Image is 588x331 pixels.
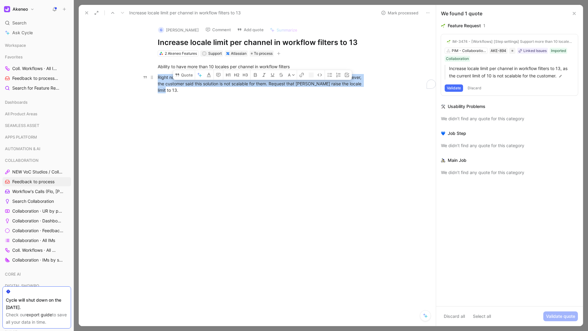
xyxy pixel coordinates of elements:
[165,50,197,57] div: 2 Akeneo Features
[2,144,71,155] div: AUTOMATION & AI
[26,312,52,317] a: export guide
[448,130,466,137] div: Job Step
[6,311,68,326] div: Check our to save all your data in time.
[2,255,71,265] a: Collaboration · IMs by status
[2,52,71,61] div: Favorites
[2,41,71,50] div: Workspace
[234,25,266,34] button: Add quote
[2,156,71,265] div: COLLABORATIONNEW VoC Studios / CollaborationFeedback to processWorkflow's Calls (Flo, [PERSON_NAM...
[2,109,71,118] div: All Product Areas
[5,111,37,117] span: All Product Areas
[2,98,71,109] div: Dashboards
[155,25,202,35] button: G[PERSON_NAME]
[2,64,71,73] a: Coll. Workflows · All IMs
[6,296,68,311] div: Cycle will shut down on the [DATE].
[378,9,421,17] button: Mark processed
[12,188,66,195] span: Workflow's Calls (Flo, [PERSON_NAME], [PERSON_NAME])
[12,179,55,185] span: Feedback to process
[470,311,494,321] button: Select all
[441,24,445,28] img: 🌱
[12,65,61,72] span: Coll. Workflows · All IMs
[2,177,71,186] a: Feedback to process
[12,75,60,82] span: Feedback to process
[208,51,222,56] span: Support
[12,169,64,175] span: NEW VoC Studios / Collaboration
[202,52,206,55] div: S
[254,50,273,57] span: To process
[2,144,71,153] div: AUTOMATION & AI
[447,40,450,43] img: 🌱
[2,167,71,177] a: NEW VoC Studios / Collaboration
[2,18,71,28] div: Search
[12,228,64,234] span: Collaboration · Feedback by source
[5,157,39,163] span: COLLABORATION
[441,169,578,176] div: We didn’t find any quote for this category
[2,281,71,292] div: DIGITAL SHOWROOM
[12,208,63,214] span: Collaboration · UR by project
[2,236,71,245] a: Collaboration · All IMs
[441,115,578,122] div: We didn’t find any quote for this category
[13,6,28,12] h1: Akeneo
[2,28,71,37] a: Ask Cycle
[5,134,37,140] span: APPS PLATFORM
[441,311,468,321] button: Discard all
[5,271,21,277] span: CORE AI
[2,206,71,216] a: Collaboration · UR by project
[2,84,71,93] a: Search for Feature Requests
[158,74,370,93] div: Right now, the Limit is fixed at 10; the workaround is to duplicate the step. Not on roadmap. How...
[441,158,445,162] img: 🚴‍♂️
[2,132,71,142] div: APPS PLATFORM
[445,84,463,92] button: Validate
[12,19,26,27] span: Search
[441,10,482,17] div: We found 1 quote
[158,38,370,47] h1: Increase locale limit per channel in workflow filters to 13
[2,98,71,107] div: Dashboards
[12,85,60,91] span: Search for Feature Requests
[2,121,71,130] div: SEAMLESS ASSET
[5,146,40,152] span: AUTOMATION & AI
[2,74,71,83] a: Feedback to processCOLLABORATION
[5,42,26,48] span: Workspace
[2,246,71,255] a: Coll. Workflows · All IMs
[466,84,484,92] button: Discard
[277,27,297,33] span: Summarize
[92,57,436,100] div: To enrich screen reader interactions, please activate Accessibility in Grammarly extension settings
[2,226,71,235] a: Collaboration · Feedback by source
[2,216,71,225] a: Collaboration · Dashboard
[4,6,10,12] img: Akeneo
[441,142,578,149] div: We didn’t find any quote for this category
[12,29,33,36] span: Ask Cycle
[129,9,241,17] span: Increase locale limit per channel in workflow filters to 13
[2,187,71,196] a: Workflow's Calls (Flo, [PERSON_NAME], [PERSON_NAME])
[448,157,466,164] div: Main Job
[12,257,63,263] span: Collaboration · IMs by status
[12,247,56,253] span: Coll. Workflows · All IMs
[2,281,71,290] div: DIGITAL SHOWROOM
[203,25,234,34] button: Comment
[441,104,445,109] img: 🛠️
[2,132,71,143] div: APPS PLATFORM
[5,283,46,289] span: DIGITAL SHOWROOM
[448,103,485,110] div: Usability Problems
[250,50,274,57] div: To process
[2,197,71,206] a: Search Collaboration
[449,65,574,80] p: Increase locale limit per channel in workflow filters to 13, as the current limit of 10 is not sc...
[2,109,71,120] div: All Product Areas
[2,5,36,13] button: AkeneoAkeneo
[448,22,481,29] div: Feature Request
[543,311,578,321] button: Validate quote
[12,237,55,244] span: Collaboration · All IMs
[558,74,563,78] img: pen.svg
[5,99,28,105] span: Dashboards
[267,26,300,34] button: Summarize
[5,122,39,128] span: SEAMLESS ASSET
[483,22,485,29] div: 1
[452,39,572,44] div: IM-3474 - [Workflows] [Step settings] Support more than 10 locales for localizable attributes
[5,54,23,60] span: Favorites
[2,121,71,132] div: SEAMLESS ASSET
[2,270,71,281] div: CORE AI
[231,50,247,57] div: Atlassian
[445,38,574,45] button: 🌱IM-3474 - [Workflows] [Step settings] Support more than 10 locales for localizable attributes
[158,27,164,33] div: G
[158,63,370,70] div: Ability to have more than 10 locales per channel in workflow filters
